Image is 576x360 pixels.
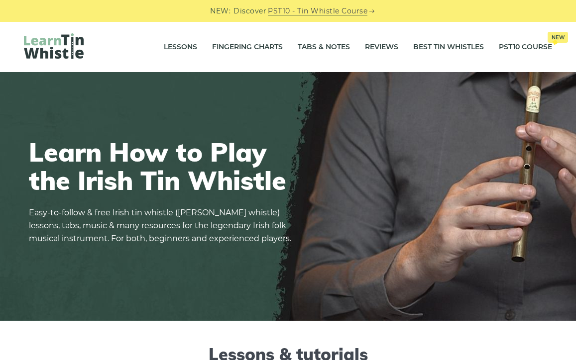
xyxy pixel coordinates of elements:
h1: Learn How to Play the Irish Tin Whistle [29,138,298,194]
a: Tabs & Notes [298,35,350,60]
a: Fingering Charts [212,35,283,60]
p: Easy-to-follow & free Irish tin whistle ([PERSON_NAME] whistle) lessons, tabs, music & many resou... [29,206,298,245]
a: PST10 CourseNew [499,35,552,60]
img: LearnTinWhistle.com [24,33,84,59]
a: Best Tin Whistles [413,35,484,60]
span: New [548,32,568,43]
a: Reviews [365,35,398,60]
a: Lessons [164,35,197,60]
